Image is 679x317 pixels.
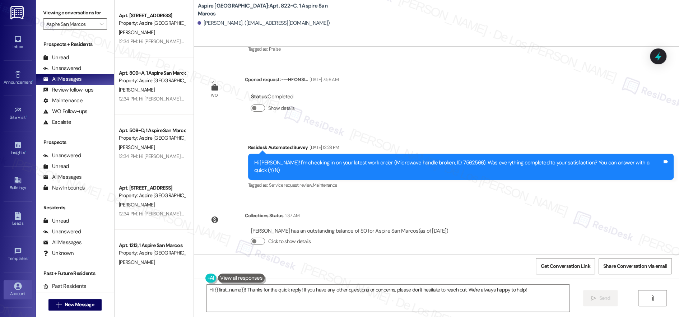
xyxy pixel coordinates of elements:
div: Unanswered [43,65,81,72]
span: [PERSON_NAME] [119,144,155,150]
div: Opened request: ---HF ON SI... [245,76,338,86]
div: : Completed [251,91,297,102]
div: [PERSON_NAME]. ([EMAIL_ADDRESS][DOMAIN_NAME]) [197,19,330,27]
b: Aspire [GEOGRAPHIC_DATA]: Apt. 822~C, 1 Aspire San Marcos [197,2,341,18]
button: New Message [48,299,102,311]
div: Tagged as: [248,44,674,54]
div: WO Follow-ups [43,108,87,115]
i:  [56,302,61,308]
div: Apt. [STREET_ADDRESS] [119,184,185,192]
div: WO [211,92,218,99]
div: [DATE] 7:56 AM [308,76,339,83]
div: Unanswered [43,228,81,236]
input: All communities [46,18,96,30]
span: • [32,79,33,84]
div: New Inbounds [43,184,85,192]
span: • [26,114,27,119]
textarea: Hi {{first_name}}! Thanks for the quick reply! If you have any other questions or concerns, pleas... [206,285,569,312]
div: 12:34 PM: Hi [PERSON_NAME]! I'm checking in on your latest work order (Pick up fan in unit., ID: ... [119,38,508,45]
a: Templates • [4,245,32,264]
div: All Messages [43,173,82,181]
div: Residesk Automated Survey [248,144,674,154]
label: Show details [268,104,294,112]
span: • [28,255,29,260]
a: Insights • [4,139,32,158]
div: Apt. [STREET_ADDRESS] [119,12,185,19]
div: All Messages [43,75,82,83]
div: Unread [43,54,69,61]
button: Get Conversation Link [536,258,595,274]
span: Get Conversation Link [540,262,590,270]
div: Prospects [36,139,114,146]
div: Unread [43,163,69,170]
span: [PERSON_NAME] [119,201,155,208]
div: [DATE] 12:28 PM [308,144,339,151]
div: All Messages [43,239,82,246]
a: Inbox [4,33,32,52]
div: Apt. 508~D, 1 Aspire San Marcos [119,127,185,134]
div: Apt. 1213, 1 Aspire San Marcos [119,242,185,249]
div: Unknown [43,250,74,257]
i:  [650,295,655,301]
span: Send [599,294,610,302]
div: Unanswered [43,152,81,159]
a: Account [4,280,32,299]
div: 12:34 PM: Hi [PERSON_NAME]! I'm checking in on your latest work order (I chatted with all my room... [119,153,656,159]
span: Maintenance [312,182,337,188]
div: Tagged as: [248,180,674,190]
div: Review follow-ups [43,86,93,94]
span: Share Conversation via email [603,262,667,270]
div: Escalate [43,118,71,126]
div: 12:34 PM: Hi [PERSON_NAME]! I'm checking in on your latest work order (The microwave and stove li... [119,210,533,217]
div: Past Residents [43,283,87,290]
div: 12:34 PM: Hi [PERSON_NAME]! I'm checking in on your latest work order (The AC broke for the third... [119,95,529,102]
div: [PERSON_NAME] has an outstanding balance of $0 for Aspire San Marcos (as of [DATE]) [251,227,448,235]
div: Maintenance [43,97,83,104]
a: Leads [4,210,32,229]
img: ResiDesk Logo [10,6,25,19]
div: Collections Status [245,212,283,219]
button: Share Conversation via email [599,258,672,274]
div: Property: Aspire [GEOGRAPHIC_DATA] [119,249,185,257]
span: [PERSON_NAME] [119,87,155,93]
i:  [99,21,103,27]
a: Buildings [4,174,32,194]
label: Click to show details [268,238,310,245]
span: • [25,149,26,154]
button: Send [583,290,618,306]
div: Past + Future Residents [36,270,114,277]
div: Hi [PERSON_NAME]! I'm checking in on your latest work order (Microwave handle broken, ID: 7562566... [254,159,662,174]
div: Residents [36,204,114,211]
div: Apt. 809~A, 1 Aspire San Marcos [119,69,185,77]
span: [PERSON_NAME] [119,259,155,265]
i:  [591,295,596,301]
span: [PERSON_NAME] [119,29,155,36]
div: Property: Aspire [GEOGRAPHIC_DATA] [119,134,185,142]
div: Property: Aspire [GEOGRAPHIC_DATA] [119,19,185,27]
a: Site Visit • [4,104,32,123]
span: New Message [65,301,94,308]
div: 1:37 AM [283,212,299,219]
b: Status [251,93,267,100]
div: Unread [43,217,69,225]
label: Viewing conversations for [43,7,107,18]
span: Service request review , [269,182,312,188]
div: Property: Aspire [GEOGRAPHIC_DATA] [119,192,185,199]
span: Praise [269,46,280,52]
div: Property: Aspire [GEOGRAPHIC_DATA] [119,77,185,84]
div: Prospects + Residents [36,41,114,48]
